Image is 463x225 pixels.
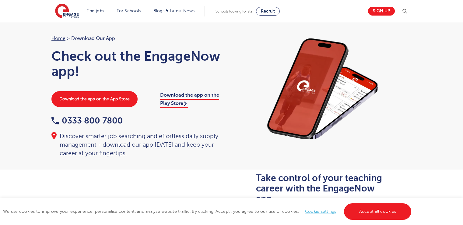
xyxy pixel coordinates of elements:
[51,91,138,107] a: Download the app on the App Store
[51,48,226,79] h1: Check out the EngageNow app!
[305,209,336,214] a: Cookie settings
[51,36,65,41] a: Home
[216,9,255,13] span: Schools looking for staff
[256,7,280,16] a: Recruit
[256,173,382,204] b: Take control of your teaching career with the EngageNow app
[344,203,412,220] a: Accept all cookies
[51,116,123,125] a: 0333 800 7800
[368,7,395,16] a: Sign up
[67,36,70,41] span: >
[51,34,226,42] nav: breadcrumb
[261,9,275,13] span: Recruit
[55,4,79,19] img: Engage Education
[160,92,219,108] a: Download the app on the Play Store
[71,34,115,42] span: Download our app
[117,9,141,13] a: For Schools
[51,132,226,158] div: Discover smarter job searching and effortless daily supply management - download our app [DATE] a...
[153,9,195,13] a: Blogs & Latest News
[86,9,104,13] a: Find jobs
[3,209,413,214] span: We use cookies to improve your experience, personalise content, and analyse website traffic. By c...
